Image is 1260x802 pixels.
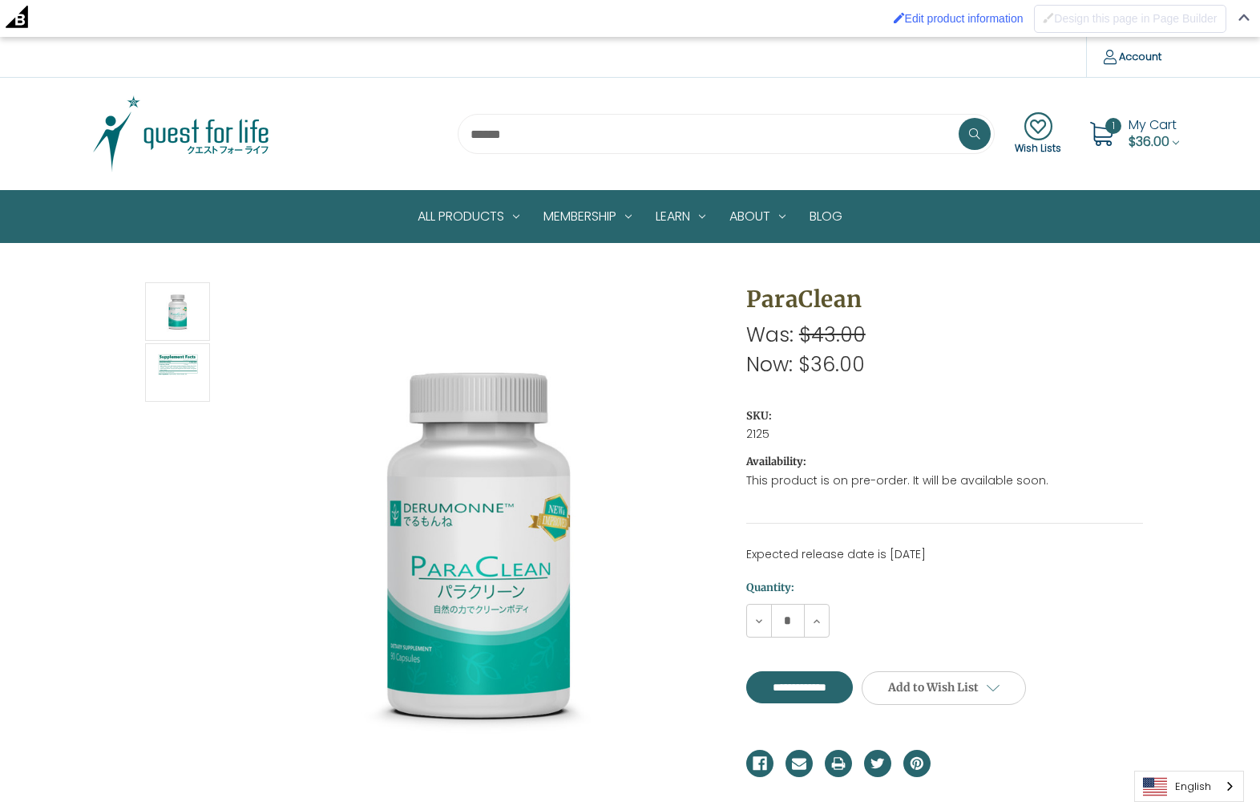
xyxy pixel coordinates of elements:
a: Membership [531,191,644,242]
a: Print [825,750,852,777]
label: Quantity: [746,580,1143,596]
a: Enabled brush for product edit Edit product information [886,4,1032,33]
a: English [1135,772,1243,801]
a: Add to Wish List [862,671,1026,705]
span: My Cart [1129,115,1177,134]
span: Now: [746,350,793,379]
button: Disabled brush to Design this page in Page Builder Design this page in Page Builder [1034,5,1226,33]
img: ParaClean [158,285,198,338]
img: Close Admin Bar [1238,14,1250,21]
span: $43.00 [799,321,866,349]
a: Learn [644,191,717,242]
span: $36.00 [1129,132,1169,151]
img: Enabled brush for product edit [894,12,905,23]
a: Cart with 1 items [1129,115,1179,151]
span: Design this page in Page Builder [1054,12,1217,25]
img: ParaClean [281,346,681,747]
a: All Products [406,191,531,242]
a: About [717,191,798,242]
dd: 2125 [746,426,1143,443]
span: Edit product information [905,12,1024,25]
dt: Availability: [746,454,1139,470]
dd: This product is on pre-order. It will be available soon. [746,472,1143,489]
img: ParaClean [158,346,198,399]
dt: SKU: [746,408,1139,424]
a: Wish Lists [1015,112,1061,156]
h1: ParaClean [746,282,1143,316]
img: Quest Group [81,94,281,174]
p: Expected release date is [DATE] [746,546,1143,563]
a: Account [1086,37,1178,77]
span: Add to Wish List [888,680,979,695]
a: Blog [798,191,854,242]
aside: Language selected: English [1134,771,1244,802]
div: Language [1134,771,1244,802]
span: $36.00 [798,350,865,379]
span: Was: [746,321,794,349]
img: Disabled brush to Design this page in Page Builder [1043,12,1054,23]
span: 1 [1105,118,1121,134]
